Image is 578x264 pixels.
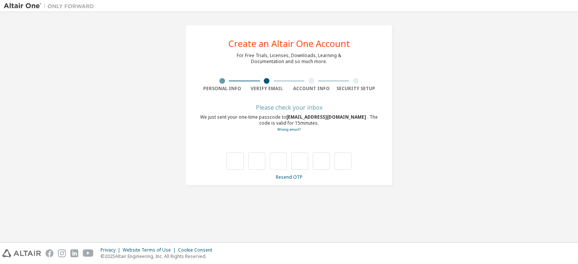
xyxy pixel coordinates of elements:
img: altair_logo.svg [2,249,41,257]
img: instagram.svg [58,249,66,257]
p: © 2025 Altair Engineering, Inc. All Rights Reserved. [100,253,217,259]
div: Website Terms of Use [123,247,178,253]
img: Altair One [4,2,98,10]
div: Create an Altair One Account [228,39,350,48]
div: Personal Info [200,86,245,92]
img: linkedin.svg [70,249,78,257]
div: Verify Email [245,86,289,92]
div: Security Setup [334,86,379,92]
div: Account Info [289,86,334,92]
img: youtube.svg [83,249,94,257]
a: Resend OTP [276,174,303,180]
div: Please check your inbox [200,105,378,110]
img: facebook.svg [46,249,53,257]
div: We just sent your one-time passcode to . The code is valid for 15 minutes. [200,114,378,133]
div: Privacy [100,247,123,253]
a: Go back to the registration form [277,127,301,132]
div: For Free Trials, Licenses, Downloads, Learning & Documentation and so much more. [237,53,341,65]
div: Cookie Consent [178,247,217,253]
span: [EMAIL_ADDRESS][DOMAIN_NAME] [286,114,367,120]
